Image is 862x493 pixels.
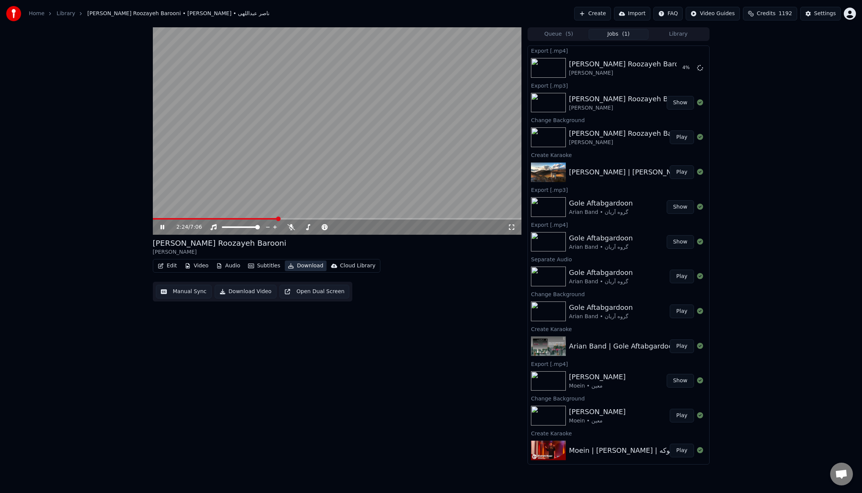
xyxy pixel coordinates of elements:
div: Export [.mp3] [528,185,709,194]
div: Gole Aftabgardoon [569,233,633,243]
img: youka [6,6,21,21]
div: Arian Band | Gole Aftabgardoon | گروه آریان | گل آفتابگردون | کارائوکه [569,341,791,352]
div: [PERSON_NAME] [569,104,689,112]
button: Play [670,270,694,283]
div: Cloud Library [340,262,375,270]
button: Queue [529,29,589,40]
div: [PERSON_NAME] Roozayeh Barooni [569,59,689,69]
button: Play [670,130,694,144]
button: Download [285,261,327,271]
div: Moein • معین [569,417,626,425]
button: Edit [155,261,180,271]
button: Open Dual Screen [279,285,350,298]
div: Change Background [528,394,709,403]
span: 1192 [779,10,792,17]
button: Library [648,29,708,40]
div: Export [.mp4] [528,463,709,473]
div: Change Background [528,289,709,298]
button: Create [574,7,611,20]
span: ( 5 ) [565,30,573,38]
button: Subtitles [245,261,283,271]
span: [PERSON_NAME] Roozayeh Barooni • [PERSON_NAME] • ناصر عبداللهی [87,10,269,17]
div: [PERSON_NAME] [153,248,286,256]
div: Change Background [528,115,709,124]
button: Credits1192 [743,7,797,20]
div: [PERSON_NAME] Roozayeh Barooni [569,94,689,104]
button: Show [667,200,694,214]
div: Gole Aftabgardoon [569,198,633,209]
div: Create Karaoke [528,150,709,159]
button: Video Guides [686,7,740,20]
a: Library [57,10,75,17]
button: Play [670,409,694,422]
div: Open chat [830,463,853,485]
button: Show [667,235,694,249]
button: Show [667,96,694,110]
div: Moein • معین [569,382,626,390]
div: Arian Band • گروه آریان [569,278,633,286]
div: [PERSON_NAME] [569,69,689,77]
button: Jobs [589,29,648,40]
button: Play [670,165,694,179]
button: FAQ [653,7,683,20]
button: Settings [800,7,841,20]
nav: breadcrumb [29,10,270,17]
button: Manual Sync [156,285,212,298]
div: [PERSON_NAME] | [PERSON_NAME] | [PERSON_NAME] | مثل [PERSON_NAME] | کارائوکه [569,167,858,177]
div: Moein | [PERSON_NAME] | معین | الهه ناز | کارائوکه [569,445,730,456]
div: Arian Band • گروه آریان [569,243,633,251]
div: Gole Aftabgardoon [569,267,633,278]
button: Download Video [215,285,276,298]
div: Export [.mp4] [528,46,709,55]
button: Audio [213,261,243,271]
div: Export [.mp4] [528,359,709,368]
button: Play [670,444,694,457]
div: Arian Band • گروه آریان [569,209,633,216]
div: [PERSON_NAME] [569,407,626,417]
div: Export [.mp4] [528,220,709,229]
span: ( 1 ) [622,30,630,38]
span: Credits [757,10,776,17]
div: [PERSON_NAME] Roozayeh Barooni [153,238,286,248]
div: Gole Aftabgardoon [569,302,633,313]
button: Play [670,339,694,353]
span: 2:24 [176,223,188,231]
div: Separate Audio [528,254,709,264]
div: [PERSON_NAME] Roozayeh Barooni [569,128,689,139]
div: [PERSON_NAME] [569,139,689,146]
div: / [176,223,195,231]
div: Arian Band • گروه آریان [569,313,633,320]
button: Video [182,261,212,271]
div: 4 % [683,65,694,71]
div: [PERSON_NAME] [569,372,626,382]
div: Create Karaoke [528,429,709,438]
button: Import [614,7,650,20]
div: Settings [814,10,836,17]
a: Home [29,10,44,17]
div: Create Karaoke [528,324,709,333]
div: Export [.mp3] [528,81,709,90]
button: Play [670,305,694,318]
button: Show [667,374,694,388]
span: 7:06 [190,223,202,231]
